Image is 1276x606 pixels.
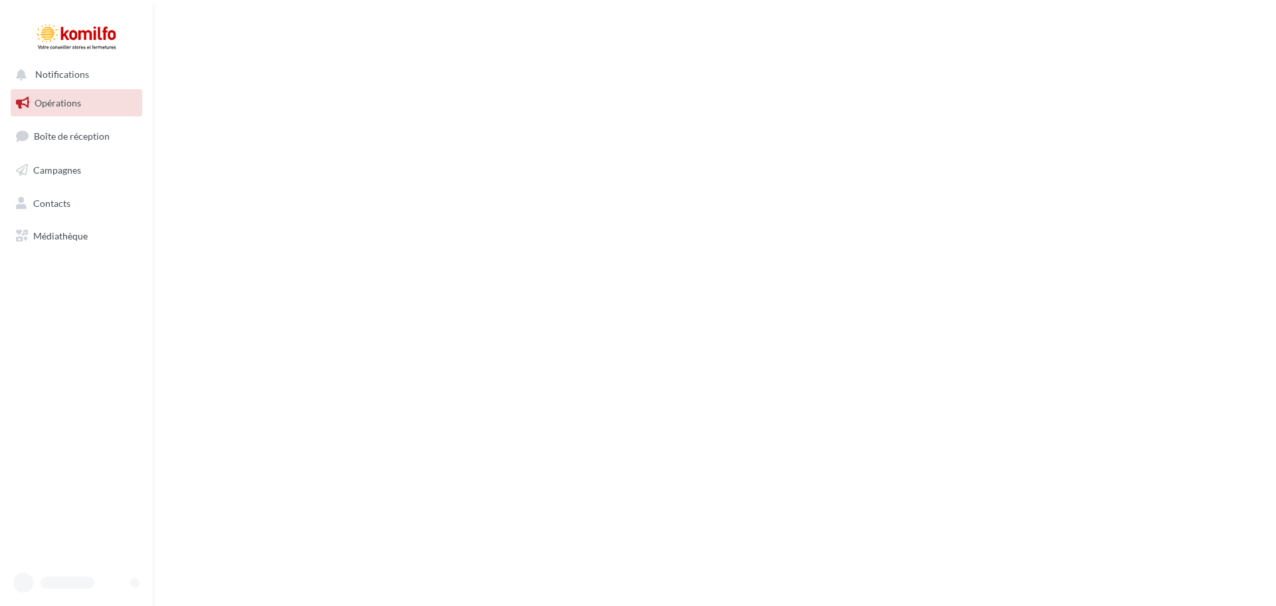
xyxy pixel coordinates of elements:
[8,122,145,150] a: Boîte de réception
[34,130,110,142] span: Boîte de réception
[8,190,145,218] a: Contacts
[8,89,145,117] a: Opérations
[8,222,145,250] a: Médiathèque
[33,164,81,176] span: Campagnes
[35,97,81,108] span: Opérations
[33,230,88,241] span: Médiathèque
[33,197,70,208] span: Contacts
[8,156,145,184] a: Campagnes
[35,69,89,80] span: Notifications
